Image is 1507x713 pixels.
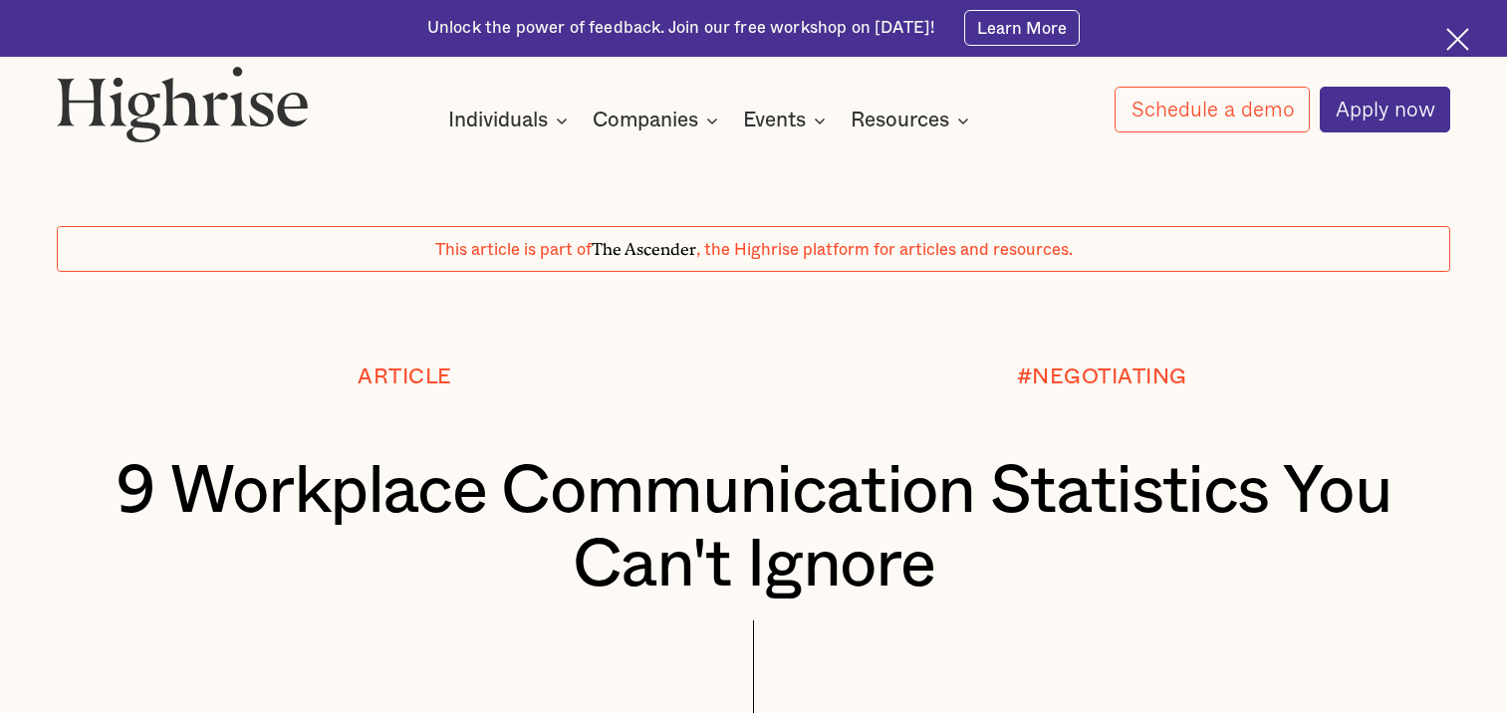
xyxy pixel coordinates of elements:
[57,66,309,141] img: Highrise logo
[593,109,724,132] div: Companies
[696,242,1073,258] span: , the Highrise platform for articles and resources.
[448,109,548,132] div: Individuals
[358,365,452,388] div: Article
[1115,87,1310,132] a: Schedule a demo
[743,109,832,132] div: Events
[592,236,696,256] span: The Ascender
[851,109,949,132] div: Resources
[435,242,592,258] span: This article is part of
[448,109,574,132] div: Individuals
[743,109,806,132] div: Events
[427,17,935,40] div: Unlock the power of feedback. Join our free workshop on [DATE]!
[851,109,975,132] div: Resources
[115,455,1392,602] h1: 9 Workplace Communication Statistics You Can't Ignore
[1446,28,1469,51] img: Cross icon
[1320,87,1451,132] a: Apply now
[593,109,698,132] div: Companies
[964,10,1081,46] a: Learn More
[1017,365,1187,388] div: #NEGOTIATING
